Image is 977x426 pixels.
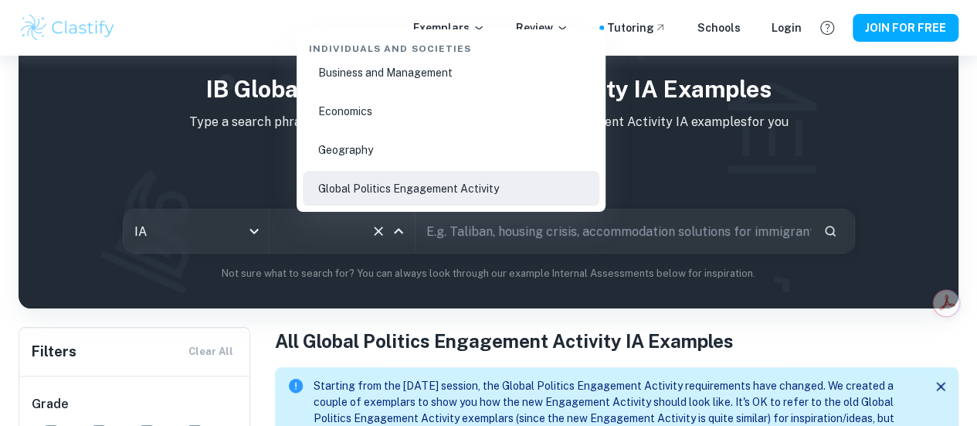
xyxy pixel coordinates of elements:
h6: Grade [32,395,239,414]
p: Not sure what to search for? You can always look through our example Internal Assessments below f... [31,266,946,281]
li: Global Politics Engagement Activity [303,171,599,206]
button: Clear [368,220,389,242]
button: JOIN FOR FREE [853,14,958,42]
img: Clastify logo [19,12,117,43]
button: Close [388,220,409,242]
a: Schools [697,19,741,36]
li: Economics [303,94,599,129]
h6: Filters [32,341,76,363]
input: E.g. Taliban, housing crisis, accommodation solutions for immigrants... [416,210,811,253]
p: Type a search phrase to find the most relevant Global Politics Engagement Activity IA examples fo... [31,113,946,131]
h1: IB Global Politics Engagement Activity IA examples [31,72,946,107]
li: Geography [303,132,599,168]
p: Exemplars [413,19,485,36]
a: Login [772,19,802,36]
button: Search [817,218,843,244]
button: Close [929,375,952,398]
div: Individuals and Societies [303,29,599,62]
button: Help and Feedback [814,15,840,41]
div: IA [124,210,269,253]
p: Review [516,19,568,36]
li: Business and Management [303,55,599,90]
a: Tutoring [607,19,667,36]
h1: All Global Politics Engagement Activity IA Examples [275,327,958,355]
